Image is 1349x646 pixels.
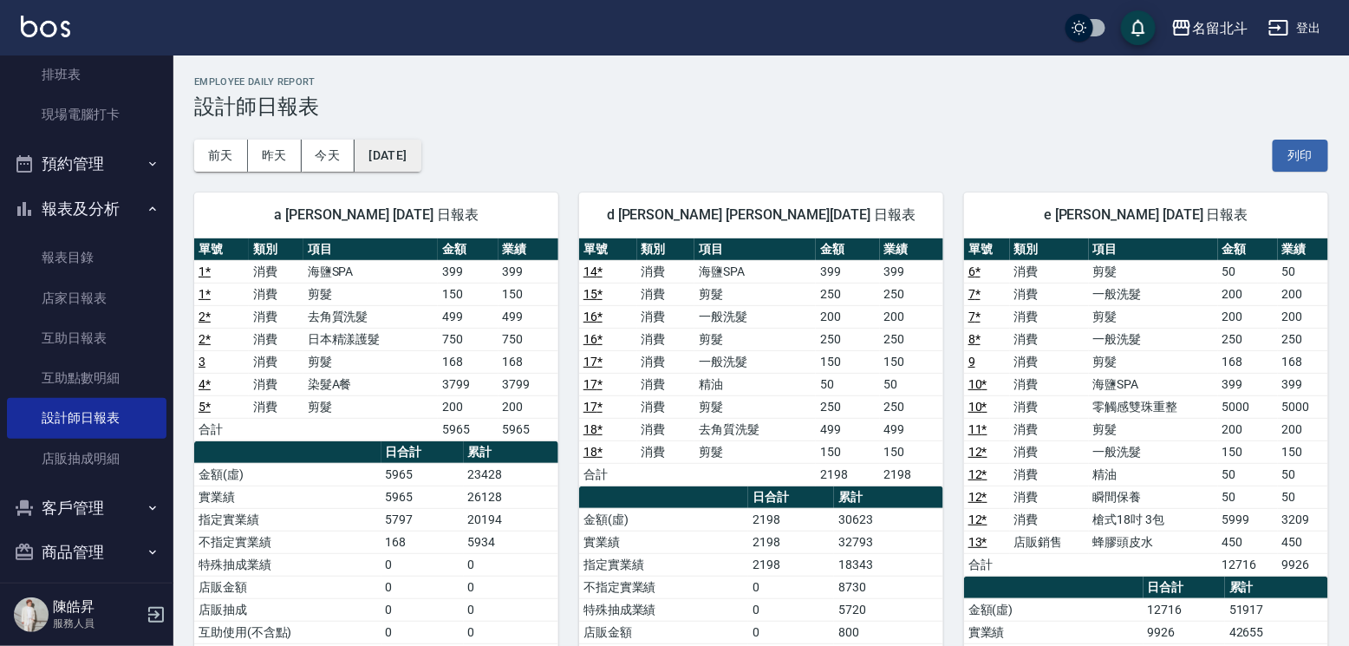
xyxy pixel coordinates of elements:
[1273,140,1328,172] button: 列印
[194,598,381,621] td: 店販抽成
[1218,373,1278,395] td: 399
[499,260,558,283] td: 399
[1218,305,1278,328] td: 200
[816,418,879,440] td: 499
[1218,463,1278,486] td: 50
[194,621,381,643] td: 互助使用(不含點)
[1218,328,1278,350] td: 250
[579,598,748,621] td: 特殊抽成業績
[249,305,303,328] td: 消費
[381,486,464,508] td: 5965
[1218,531,1278,553] td: 450
[1010,463,1089,486] td: 消費
[1089,418,1218,440] td: 剪髮
[1225,598,1328,621] td: 51917
[579,508,748,531] td: 金額(虛)
[194,463,381,486] td: 金額(虛)
[1278,305,1328,328] td: 200
[1278,238,1328,261] th: 業績
[1218,486,1278,508] td: 50
[381,441,464,464] th: 日合計
[355,140,420,172] button: [DATE]
[880,418,943,440] td: 499
[1089,238,1218,261] th: 項目
[637,418,695,440] td: 消費
[880,373,943,395] td: 50
[1089,283,1218,305] td: 一般洗髮
[694,373,816,395] td: 精油
[7,318,166,358] a: 互助日報表
[880,395,943,418] td: 250
[880,260,943,283] td: 399
[579,238,943,486] table: a dense table
[7,238,166,277] a: 報表目錄
[637,305,695,328] td: 消費
[1278,463,1328,486] td: 50
[579,621,748,643] td: 店販金額
[194,531,381,553] td: 不指定實業績
[249,328,303,350] td: 消費
[1278,328,1328,350] td: 250
[249,260,303,283] td: 消費
[637,373,695,395] td: 消費
[1010,238,1089,261] th: 類別
[381,508,464,531] td: 5797
[748,553,834,576] td: 2198
[816,350,879,373] td: 150
[964,553,1010,576] td: 合計
[7,358,166,398] a: 互助點數明細
[1278,553,1328,576] td: 9926
[1010,373,1089,395] td: 消費
[816,373,879,395] td: 50
[1218,238,1278,261] th: 金額
[637,395,695,418] td: 消費
[215,206,538,224] span: a [PERSON_NAME] [DATE] 日報表
[302,140,355,172] button: 今天
[381,621,464,643] td: 0
[499,395,558,418] td: 200
[7,439,166,479] a: 店販抽成明細
[816,260,879,283] td: 399
[1218,283,1278,305] td: 200
[194,576,381,598] td: 店販金額
[464,531,558,553] td: 5934
[1225,577,1328,599] th: 累計
[579,463,637,486] td: 合計
[1225,621,1328,643] td: 42655
[303,350,438,373] td: 剪髮
[834,598,943,621] td: 5720
[816,305,879,328] td: 200
[1218,440,1278,463] td: 150
[1218,418,1278,440] td: 200
[1089,486,1218,508] td: 瞬間保養
[438,283,498,305] td: 150
[1144,598,1225,621] td: 12716
[1089,463,1218,486] td: 精油
[964,598,1144,621] td: 金額(虛)
[194,95,1328,119] h3: 設計師日報表
[199,355,205,369] a: 3
[303,395,438,418] td: 剪髮
[834,486,943,509] th: 累計
[748,486,834,509] th: 日合計
[303,305,438,328] td: 去角質洗髮
[438,238,498,261] th: 金額
[880,305,943,328] td: 200
[748,531,834,553] td: 2198
[194,238,249,261] th: 單號
[1278,395,1328,418] td: 5000
[1278,373,1328,395] td: 399
[1010,508,1089,531] td: 消費
[694,328,816,350] td: 剪髮
[194,418,249,440] td: 合計
[637,238,695,261] th: 類別
[694,440,816,463] td: 剪髮
[464,508,558,531] td: 20194
[1218,350,1278,373] td: 168
[834,621,943,643] td: 800
[964,238,1328,577] table: a dense table
[1010,305,1089,328] td: 消費
[985,206,1307,224] span: e [PERSON_NAME] [DATE] 日報表
[880,350,943,373] td: 150
[303,373,438,395] td: 染髮A餐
